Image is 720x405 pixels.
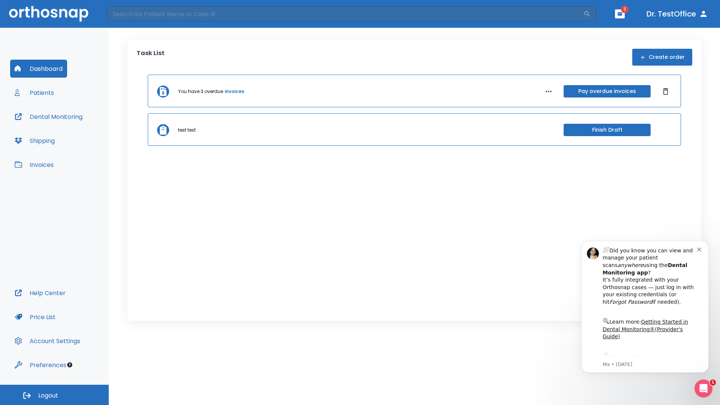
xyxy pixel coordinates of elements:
[660,85,672,97] button: Dismiss
[136,49,165,66] p: Task List
[10,308,60,326] button: Price List
[632,49,692,66] button: Create order
[564,124,651,136] button: Finish Draft
[694,379,712,397] iframe: Intercom live chat
[178,127,196,133] p: test test
[10,156,58,174] button: Invoices
[710,379,716,385] span: 1
[570,231,720,401] iframe: Intercom notifications message
[10,332,85,350] button: Account Settings
[38,391,58,400] span: Logout
[564,85,651,97] button: Pay overdue invoices
[621,6,628,13] span: 1
[10,108,87,126] button: Dental Monitoring
[107,6,583,21] input: Search by Patient Name or Case #
[10,356,71,374] button: Preferences
[10,132,59,150] button: Shipping
[178,88,223,95] p: You have 3 overdue
[10,60,67,78] button: Dashboard
[10,84,58,102] button: Patients
[10,284,70,302] button: Help Center
[225,88,244,95] a: invoices
[643,7,711,21] button: Dr. TestOffice
[66,361,73,368] div: Tooltip anchor
[9,6,88,21] img: Orthosnap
